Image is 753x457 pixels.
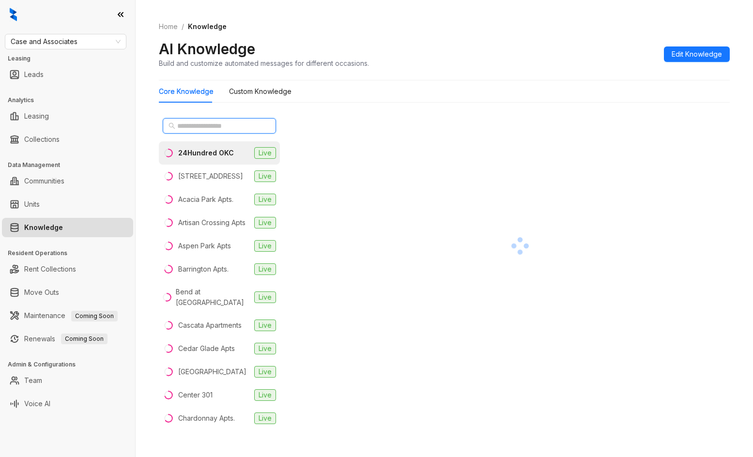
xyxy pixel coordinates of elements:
[24,171,64,191] a: Communities
[182,21,184,32] li: /
[176,287,250,308] div: Bend at [GEOGRAPHIC_DATA]
[24,371,42,390] a: Team
[178,194,233,205] div: Acacia Park Apts.
[178,241,231,251] div: Aspen Park Apts
[178,171,243,182] div: [STREET_ADDRESS]
[178,320,242,331] div: Cascata Apartments
[2,107,133,126] li: Leasing
[24,65,44,84] a: Leads
[159,58,369,68] div: Build and customize automated messages for different occasions.
[254,240,276,252] span: Live
[254,389,276,401] span: Live
[8,96,135,105] h3: Analytics
[8,360,135,369] h3: Admin & Configurations
[254,170,276,182] span: Live
[61,334,108,344] span: Coming Soon
[2,259,133,279] li: Rent Collections
[672,49,722,60] span: Edit Knowledge
[8,249,135,258] h3: Resident Operations
[178,148,234,158] div: 24Hundred OKC
[178,217,246,228] div: Artisan Crossing Apts
[178,390,213,400] div: Center 301
[159,86,214,97] div: Core Knowledge
[24,130,60,149] a: Collections
[2,130,133,149] li: Collections
[8,161,135,169] h3: Data Management
[254,217,276,228] span: Live
[2,218,133,237] li: Knowledge
[178,366,246,377] div: [GEOGRAPHIC_DATA]
[254,147,276,159] span: Live
[254,343,276,354] span: Live
[24,283,59,302] a: Move Outs
[157,21,180,32] a: Home
[254,366,276,378] span: Live
[24,218,63,237] a: Knowledge
[2,171,133,191] li: Communities
[24,259,76,279] a: Rent Collections
[10,8,17,21] img: logo
[254,194,276,205] span: Live
[254,263,276,275] span: Live
[2,394,133,413] li: Voice AI
[24,329,108,349] a: RenewalsComing Soon
[254,320,276,331] span: Live
[178,264,229,274] div: Barrington Apts.
[159,40,255,58] h2: AI Knowledge
[24,195,40,214] a: Units
[254,412,276,424] span: Live
[2,65,133,84] li: Leads
[2,283,133,302] li: Move Outs
[2,371,133,390] li: Team
[8,54,135,63] h3: Leasing
[11,34,121,49] span: Case and Associates
[188,22,227,30] span: Knowledge
[169,122,175,129] span: search
[2,306,133,325] li: Maintenance
[2,329,133,349] li: Renewals
[2,195,133,214] li: Units
[24,394,50,413] a: Voice AI
[24,107,49,126] a: Leasing
[229,86,292,97] div: Custom Knowledge
[178,413,235,424] div: Chardonnay Apts.
[71,311,118,321] span: Coming Soon
[254,291,276,303] span: Live
[178,343,235,354] div: Cedar Glade Apts
[664,46,730,62] button: Edit Knowledge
